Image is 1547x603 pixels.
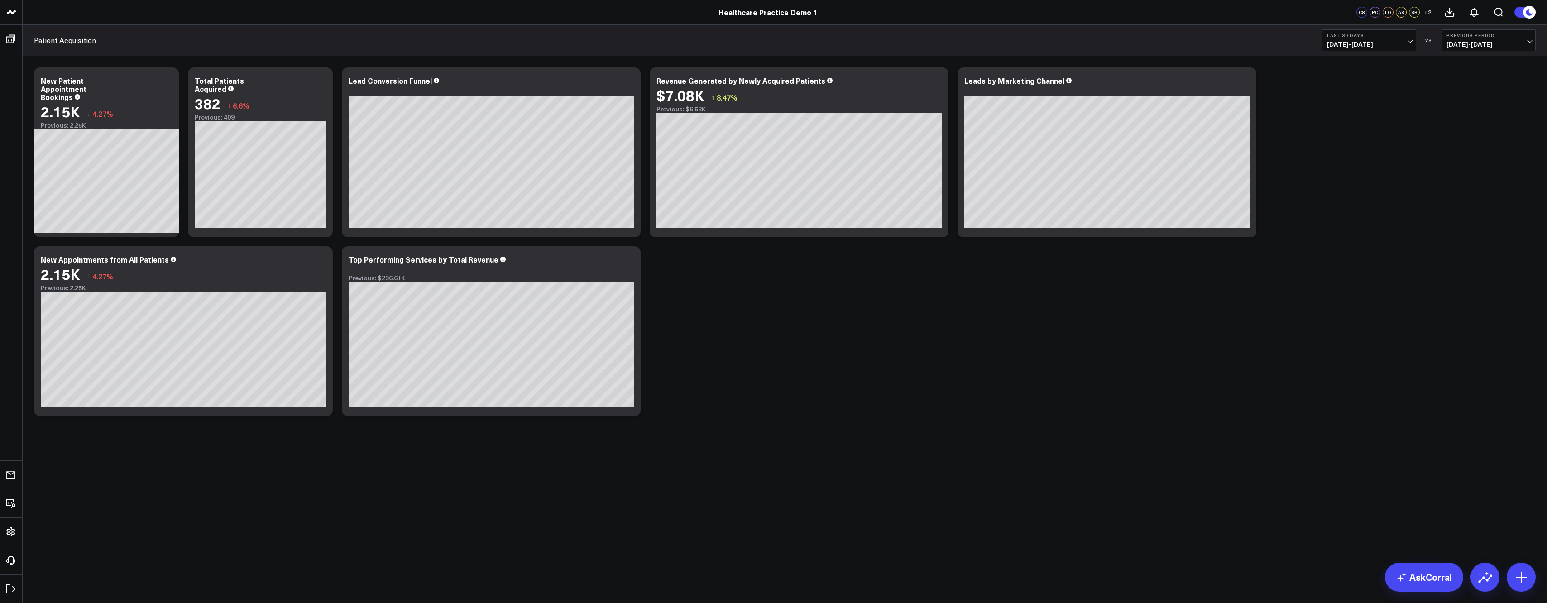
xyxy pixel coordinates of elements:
span: ↑ [711,91,715,103]
b: Last 30 Days [1327,33,1411,38]
div: Leads by Marketing Channel [964,76,1064,86]
span: ↓ [227,100,231,111]
div: 382 [195,95,220,111]
div: LO [1383,7,1394,18]
span: ↓ [87,108,91,120]
div: 2.15K [41,103,80,120]
span: [DATE] - [DATE] [1327,41,1411,48]
div: Revenue Generated by Newly Acquired Patients [656,76,825,86]
div: $7.08K [656,87,704,103]
span: [DATE] - [DATE] [1446,41,1531,48]
span: 6.6% [233,100,249,110]
a: AskCorral [1385,563,1463,592]
div: AS [1396,7,1407,18]
div: VS [1421,38,1437,43]
span: 4.27% [92,109,113,119]
div: Lead Conversion Funnel [349,76,432,86]
div: New Appointments from All Patients [41,254,169,264]
div: PC [1370,7,1380,18]
div: CS [1356,7,1367,18]
button: +2 [1422,7,1433,18]
div: Previous: 409 [195,114,326,121]
span: ↓ [87,270,91,282]
a: Patient Acquisition [34,35,96,45]
div: Previous: $6.53K [656,105,942,113]
span: 8.47% [717,92,738,102]
div: Previous: 2.25K [41,284,326,292]
div: SB [1409,7,1420,18]
div: Previous: 2.25K [41,122,172,129]
div: 2.15K [41,266,80,282]
button: Last 30 Days[DATE]-[DATE] [1322,29,1416,51]
div: Top Performing Services by Total Revenue [349,254,498,264]
span: 4.27% [92,271,113,281]
span: + 2 [1424,9,1432,15]
div: Previous: $236.61K [349,274,634,282]
div: Total Patients Acquired [195,76,244,94]
div: New Patient Appointment Bookings [41,76,86,102]
a: Healthcare Practice Demo 1 [718,7,818,17]
b: Previous Period [1446,33,1531,38]
button: Previous Period[DATE]-[DATE] [1442,29,1536,51]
